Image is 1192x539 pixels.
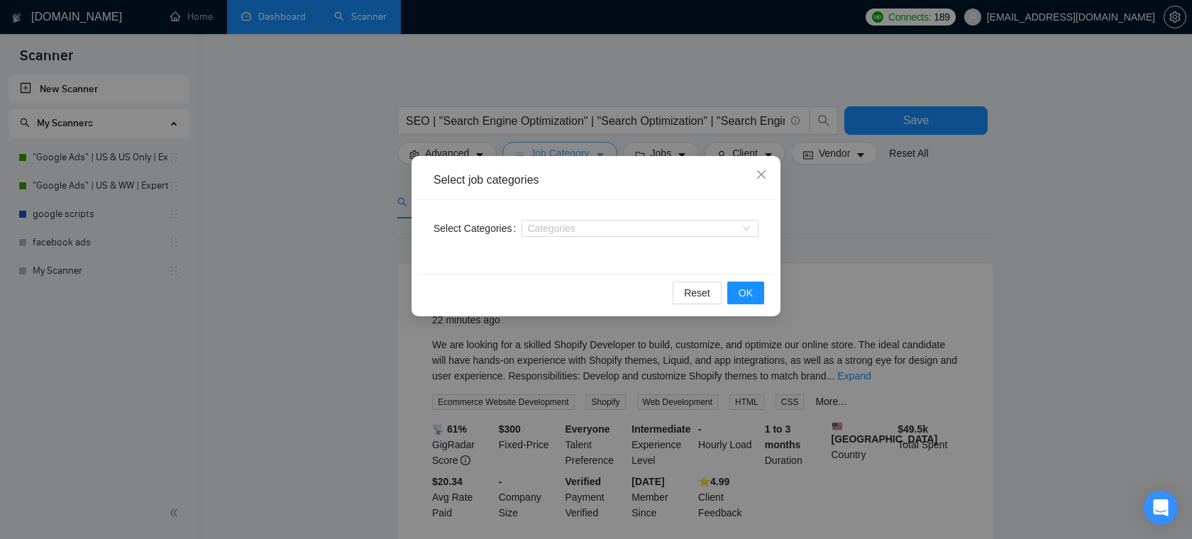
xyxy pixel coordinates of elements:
span: close [756,169,767,180]
div: Select job categories [434,172,758,188]
button: Reset [673,282,722,304]
span: OK [739,285,753,301]
button: Close [742,156,780,194]
button: OK [727,282,764,304]
span: Reset [684,285,710,301]
label: Select Categories [434,217,521,240]
div: Open Intercom Messenger [1144,491,1178,525]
